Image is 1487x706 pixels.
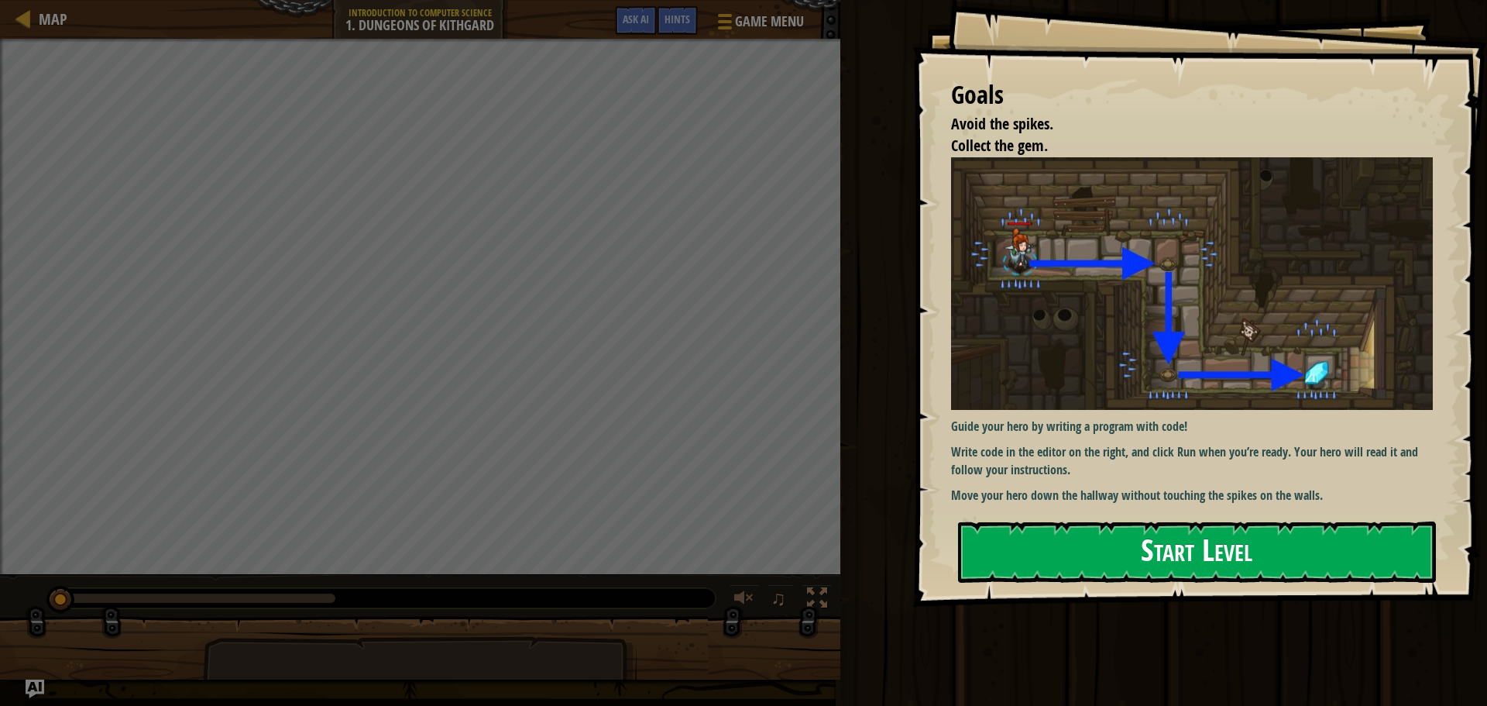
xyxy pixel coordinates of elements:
[932,113,1429,136] li: Avoid the spikes.
[802,584,833,616] button: Toggle fullscreen
[951,77,1433,113] div: Goals
[958,522,1436,583] button: Start Level
[623,12,649,26] span: Ask AI
[932,135,1429,157] li: Collect the gem.
[665,12,690,26] span: Hints
[771,587,786,610] span: ♫
[706,6,813,43] button: Game Menu
[729,584,760,616] button: Adjust volume
[951,443,1444,479] p: Write code in the editor on the right, and click Run when you’re ready. Your hero will read it an...
[39,9,67,29] span: Map
[951,113,1053,134] span: Avoid the spikes.
[26,680,44,698] button: Ask AI
[951,418,1444,436] p: Guide your hero by writing a program with code!
[768,584,794,616] button: ♫
[951,487,1444,505] p: Move your hero down the hallway without touching the spikes on the walls.
[951,157,1444,410] img: Dungeons of kithgard
[735,12,804,32] span: Game Menu
[951,135,1048,156] span: Collect the gem.
[615,6,657,35] button: Ask AI
[31,9,67,29] a: Map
